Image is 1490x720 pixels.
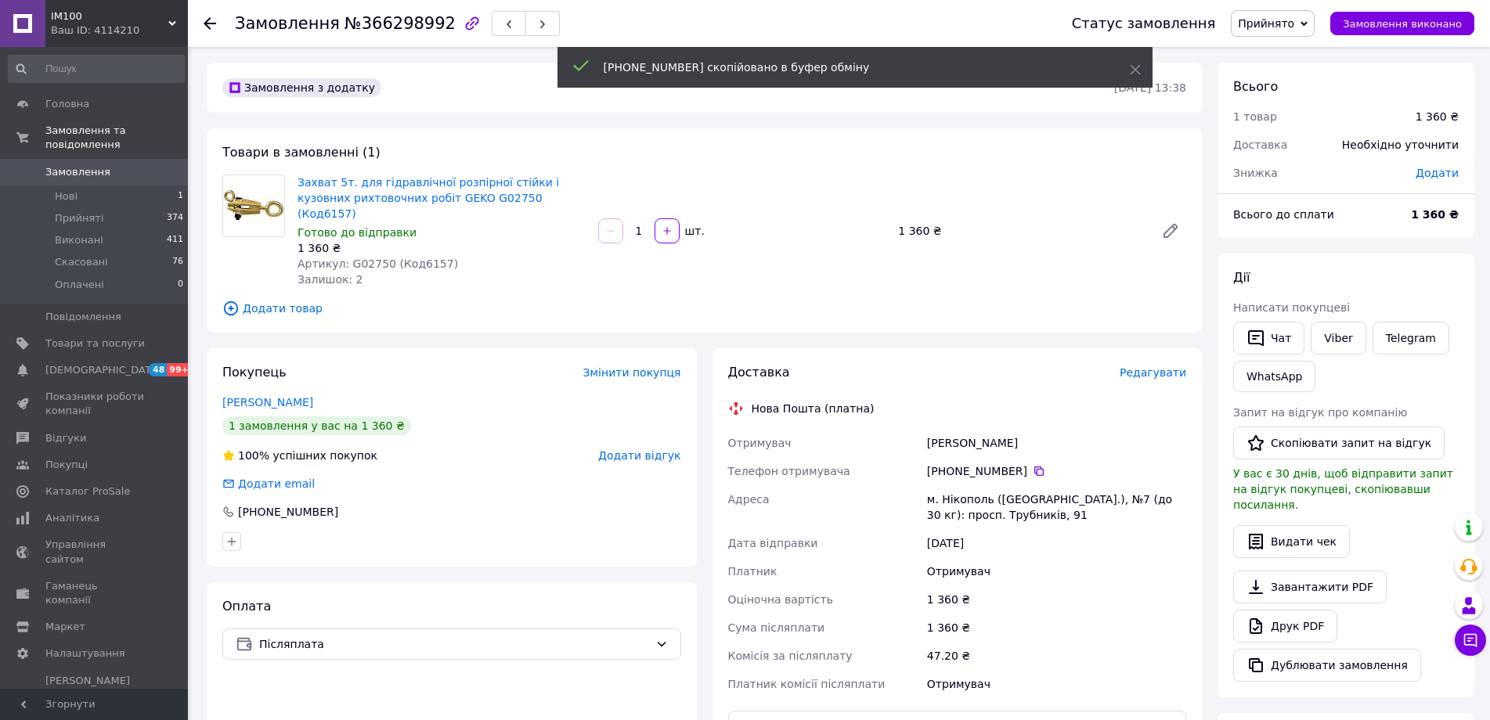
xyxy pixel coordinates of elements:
[236,504,340,520] div: [PHONE_NUMBER]
[222,396,313,409] a: [PERSON_NAME]
[55,233,103,247] span: Виконані
[728,465,850,477] span: Телефон отримувача
[45,390,145,418] span: Показники роботи компанії
[1416,167,1459,179] span: Додати
[222,416,411,435] div: 1 замовлення у вас на 1 360 ₴
[748,401,878,416] div: Нова Пошта (платна)
[55,211,103,225] span: Прийняті
[45,97,89,111] span: Головна
[728,593,833,606] span: Оціночна вартість
[236,476,316,491] div: Додати email
[298,226,417,239] span: Готово до відправки
[223,189,284,223] img: Захват 5т. для гідравлічної розпірної стійки і кузовних рихтовочних робіт GEKO G02750 (Код6157)
[1416,109,1459,124] div: 1 360 ₴
[222,300,1186,317] span: Додати товар
[1373,322,1449,355] a: Telegram
[345,14,456,33] span: №366298992
[178,278,183,292] span: 0
[1233,649,1421,682] button: Дублювати замовлення
[728,678,886,690] span: Платник комісії післяплати
[1311,322,1366,355] a: Viber
[167,233,183,247] span: 411
[45,363,161,377] span: [DEMOGRAPHIC_DATA]
[178,189,183,203] span: 1
[1238,17,1294,30] span: Прийнято
[45,484,130,499] span: Каталог ProSale
[892,220,1149,242] div: 1 360 ₴
[604,59,1091,75] div: [PHONE_NUMBER] скопійовано в буфер обміну
[238,449,269,462] span: 100%
[45,165,110,179] span: Замовлення
[8,55,185,83] input: Пошук
[204,16,216,31] div: Повернутися назад
[728,650,853,662] span: Комісія за післяплату
[1233,79,1278,94] span: Всього
[149,363,167,376] span: 48
[924,529,1189,557] div: [DATE]
[598,449,680,462] span: Додати відгук
[222,365,287,380] span: Покупець
[222,78,381,97] div: Замовлення з додатку
[45,674,145,717] span: [PERSON_NAME] та рахунки
[1120,366,1186,379] span: Редагувати
[1233,361,1315,392] a: WhatsApp
[298,273,363,286] span: Залишок: 2
[924,614,1189,642] div: 1 360 ₴
[45,511,99,525] span: Аналітика
[55,255,108,269] span: Скасовані
[1233,167,1278,179] span: Знижка
[924,585,1189,614] div: 1 360 ₴
[51,23,188,38] div: Ваш ID: 4114210
[45,458,88,472] span: Покупці
[298,176,559,220] a: Захват 5т. для гідравлічної розпірної стійки і кузовних рихтовочних робіт GEKO G02750 (Код6157)
[1233,525,1350,558] button: Видати чек
[728,493,770,506] span: Адреса
[1411,208,1459,221] b: 1 360 ₴
[728,565,777,578] span: Платник
[222,145,381,160] span: Товари в замовленні (1)
[924,557,1189,585] div: Отримувач
[167,363,193,376] span: 99+
[1155,215,1186,247] a: Редагувати
[298,240,586,256] div: 1 360 ₴
[728,365,790,380] span: Доставка
[172,255,183,269] span: 76
[1233,467,1453,511] span: У вас є 30 днів, щоб відправити запит на відгук покупцеві, скопіювавши посилання.
[1233,110,1277,123] span: 1 товар
[1233,139,1287,151] span: Доставка
[45,538,145,566] span: Управління сайтом
[1343,18,1462,30] span: Замовлення виконано
[1233,427,1445,459] button: Скопіювати запит на відгук
[924,642,1189,670] div: 47.20 ₴
[222,448,377,463] div: успішних покупок
[55,189,78,203] span: Нові
[45,310,121,324] span: Повідомлення
[728,621,825,634] span: Сума післяплати
[924,670,1189,698] div: Отримувач
[221,476,316,491] div: Додати email
[583,366,681,379] span: Змінити покупця
[51,9,168,23] span: IM100
[1233,270,1250,285] span: Дії
[167,211,183,225] span: 374
[1233,322,1304,355] button: Чат
[45,646,125,661] span: Налаштування
[45,337,145,351] span: Товари та послуги
[1233,571,1387,603] a: Завантажити PDF
[45,124,188,152] span: Замовлення та повідомлення
[45,431,86,445] span: Відгуки
[924,485,1189,529] div: м. Нікополь ([GEOGRAPHIC_DATA].), №7 (до 30 кг): просп. Трубників, 91
[235,14,340,33] span: Замовлення
[1072,16,1216,31] div: Статус замовлення
[924,429,1189,457] div: [PERSON_NAME]
[1333,128,1468,162] div: Необхідно уточнити
[1330,12,1474,35] button: Замовлення виконано
[728,537,818,549] span: Дата відправки
[45,579,145,607] span: Гаманець компанії
[55,278,104,292] span: Оплачені
[927,463,1186,479] div: [PHONE_NUMBER]
[681,223,706,239] div: шт.
[1455,625,1486,656] button: Чат з покупцем
[298,257,458,270] span: Артикул: G02750 (Код6157)
[259,635,649,653] span: Післяплата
